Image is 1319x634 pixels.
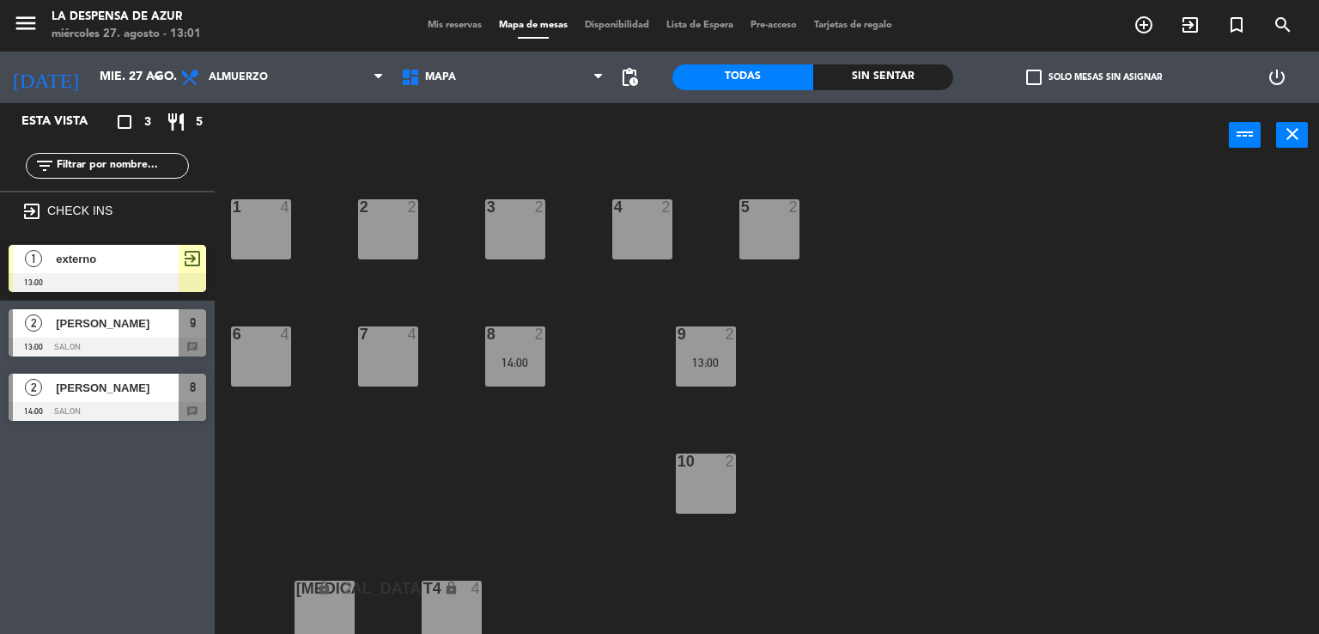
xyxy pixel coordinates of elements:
span: externo [56,250,179,268]
div: 4 [281,199,291,215]
div: Todas [672,64,813,90]
span: 3 [144,113,151,132]
span: [PERSON_NAME] [56,314,179,332]
i: restaurant [166,112,186,132]
i: crop_square [114,112,135,132]
span: 2 [25,379,42,396]
span: Lista de Espera [658,21,742,30]
div: T4 [423,581,424,596]
span: exit_to_app [182,248,203,269]
i: turned_in_not [1226,15,1247,35]
div: 2 [789,199,799,215]
div: miércoles 27. agosto - 13:01 [52,26,201,43]
div: 2 [726,454,736,469]
div: 14:00 [485,357,545,369]
div: 4 [614,199,615,215]
i: exit_to_app [21,201,42,222]
div: 2 [408,199,418,215]
span: 2 [25,314,42,332]
button: power_input [1229,122,1261,148]
span: 8 [190,377,196,398]
span: 9 [190,313,196,333]
span: Tarjetas de regalo [805,21,901,30]
div: 2 [726,326,736,342]
label: Solo mesas sin asignar [1026,70,1162,85]
i: lock [444,581,459,595]
div: 2 [344,581,355,596]
i: menu [13,10,39,36]
div: 5 [741,199,742,215]
div: 2 [662,199,672,215]
div: Esta vista [9,112,124,132]
div: 4 [281,326,291,342]
span: [PERSON_NAME] [56,379,179,397]
span: pending_actions [619,67,640,88]
input: Filtrar por nombre... [55,156,188,175]
div: 2 [360,199,361,215]
i: power_settings_new [1267,67,1287,88]
span: Mis reservas [419,21,490,30]
div: 8 [487,326,488,342]
i: search [1273,15,1293,35]
div: [MEDICAL_DATA] [296,581,297,596]
i: filter_list [34,155,55,176]
i: add_circle_outline [1134,15,1154,35]
span: Disponibilidad [576,21,658,30]
div: 3 [487,199,488,215]
span: Pre-acceso [742,21,805,30]
div: 2 [535,199,545,215]
div: 7 [360,326,361,342]
span: 5 [196,113,203,132]
label: CHECK INS [47,204,112,217]
span: MAPA [425,71,456,83]
div: 4 [408,326,418,342]
i: exit_to_app [1180,15,1200,35]
i: arrow_drop_down [147,67,167,88]
div: 1 [233,199,234,215]
i: close [1282,124,1303,144]
button: close [1276,122,1308,148]
div: 13:00 [676,357,736,369]
i: lock [317,581,331,595]
div: 6 [233,326,234,342]
div: La Despensa de Azur [52,9,201,26]
span: Mapa de mesas [490,21,576,30]
div: 4 [471,581,482,596]
div: Sin sentar [813,64,954,90]
span: check_box_outline_blank [1026,70,1042,85]
span: Almuerzo [209,71,268,83]
span: 1 [25,250,42,267]
i: power_input [1235,124,1255,144]
button: menu [13,10,39,42]
div: 2 [535,326,545,342]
